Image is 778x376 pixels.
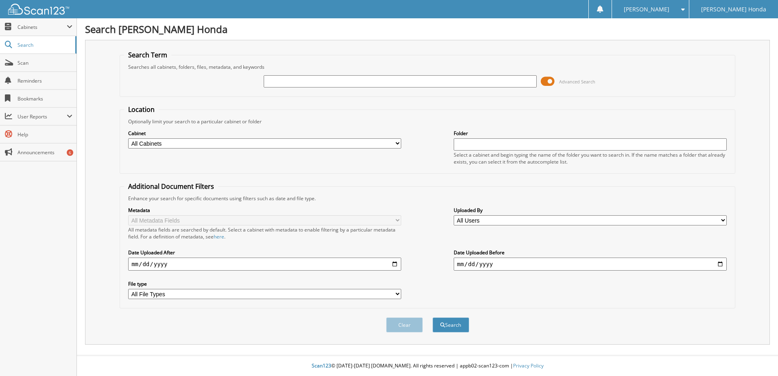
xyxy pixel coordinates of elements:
[312,362,331,369] span: Scan123
[128,249,401,256] label: Date Uploaded After
[701,7,766,12] span: [PERSON_NAME] Honda
[17,149,72,156] span: Announcements
[124,195,731,202] div: Enhance your search for specific documents using filters such as date and file type.
[124,63,731,70] div: Searches all cabinets, folders, files, metadata, and keywords
[124,182,218,191] legend: Additional Document Filters
[124,50,171,59] legend: Search Term
[128,130,401,137] label: Cabinet
[386,317,423,332] button: Clear
[433,317,469,332] button: Search
[454,207,727,214] label: Uploaded By
[454,151,727,165] div: Select a cabinet and begin typing the name of the folder you want to search in. If the name match...
[513,362,544,369] a: Privacy Policy
[17,24,67,31] span: Cabinets
[17,131,72,138] span: Help
[128,207,401,214] label: Metadata
[454,249,727,256] label: Date Uploaded Before
[17,42,71,48] span: Search
[454,130,727,137] label: Folder
[128,226,401,240] div: All metadata fields are searched by default. Select a cabinet with metadata to enable filtering b...
[214,233,224,240] a: here
[124,118,731,125] div: Optionally limit your search to a particular cabinet or folder
[17,113,67,120] span: User Reports
[124,105,159,114] legend: Location
[67,149,73,156] div: 6
[559,79,595,85] span: Advanced Search
[17,59,72,66] span: Scan
[624,7,669,12] span: [PERSON_NAME]
[8,4,69,15] img: scan123-logo-white.svg
[77,356,778,376] div: © [DATE]-[DATE] [DOMAIN_NAME]. All rights reserved | appb02-scan123-com |
[128,258,401,271] input: start
[17,95,72,102] span: Bookmarks
[17,77,72,84] span: Reminders
[454,258,727,271] input: end
[128,280,401,287] label: File type
[85,22,770,36] h1: Search [PERSON_NAME] Honda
